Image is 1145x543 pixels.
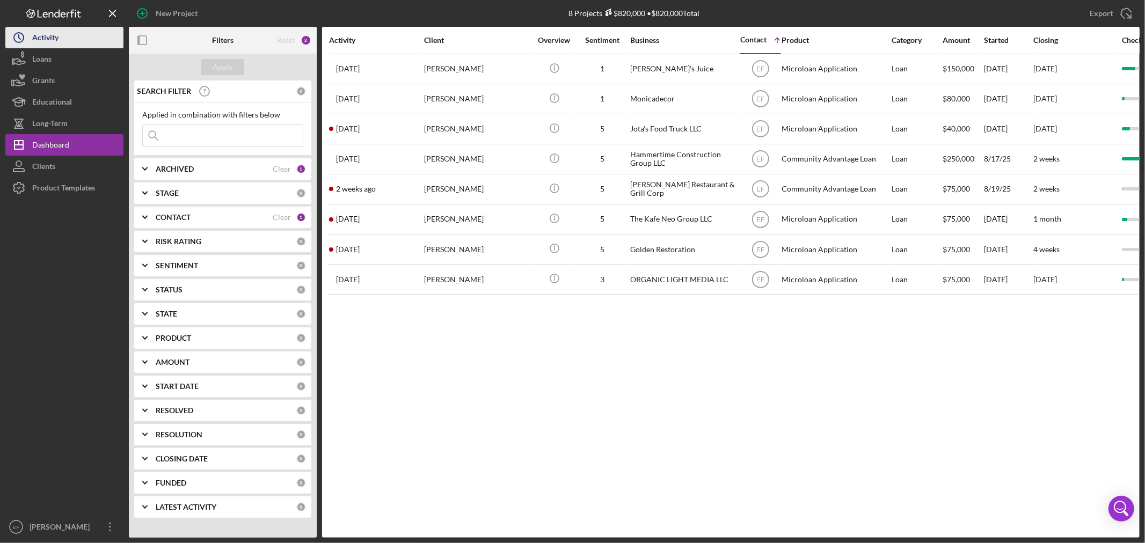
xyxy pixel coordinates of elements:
button: Clients [5,156,123,177]
div: 0 [296,188,306,198]
button: Product Templates [5,177,123,199]
b: PRODUCT [156,334,191,342]
time: 2025-09-08 21:02 [336,215,360,223]
div: [DATE] [984,265,1032,293]
span: $250,000 [943,154,974,163]
div: Microloan Application [782,205,889,233]
b: AMOUNT [156,358,189,366]
div: 5 [575,215,629,223]
div: [PERSON_NAME] [424,175,531,203]
time: 2025-05-01 14:19 [336,275,360,284]
text: EF [13,524,19,530]
div: Microloan Application [782,265,889,293]
div: 0 [296,237,306,246]
div: 0 [296,502,306,512]
div: Loan [892,265,942,293]
div: 3 [575,275,629,284]
b: RISK RATING [156,237,201,246]
b: SENTIMENT [156,261,198,270]
div: [DATE] [984,85,1032,113]
button: Export [1079,3,1140,24]
div: Contact [740,35,767,44]
span: $40,000 [943,124,970,133]
div: Loan [892,175,942,203]
text: EF [756,126,764,133]
text: EF [756,96,764,103]
a: Activity [5,27,123,48]
time: 2025-08-30 02:01 [336,245,360,254]
div: [DATE] [984,55,1032,83]
div: [PERSON_NAME] [424,265,531,293]
button: Educational [5,91,123,113]
div: 0 [296,309,306,319]
div: 2 [301,35,311,46]
div: Loan [892,85,942,113]
div: Loan [892,235,942,263]
div: 0 [296,285,306,295]
b: RESOLUTION [156,430,202,439]
time: [DATE] [1033,64,1057,73]
time: 1 month [1033,214,1061,223]
div: Microloan Application [782,55,889,83]
div: ORGANIC LIGHT MEDIA LLC [630,265,738,293]
div: 0 [296,86,306,96]
div: 0 [296,333,306,343]
b: FUNDED [156,479,186,487]
span: $150,000 [943,64,974,73]
div: Category [892,36,942,45]
div: 0 [296,406,306,415]
div: 1 [296,212,306,222]
div: [PERSON_NAME] [424,55,531,83]
b: CLOSING DATE [156,454,208,463]
button: Apply [201,59,244,75]
b: ARCHIVED [156,165,194,173]
div: 0 [296,261,306,270]
time: 2025-09-09 15:31 [336,124,360,133]
time: 2025-08-19 16:42 [336,155,360,163]
span: $75,000 [943,275,970,284]
span: $75,000 [943,184,970,193]
div: Export [1090,3,1113,24]
a: Dashboard [5,134,123,156]
div: 8/17/25 [984,145,1032,173]
div: Monicadecor [630,85,738,113]
b: STATUS [156,285,183,294]
div: Community Advantage Loan [782,175,889,203]
div: [DATE] [984,235,1032,263]
div: Golden Restoration [630,235,738,263]
div: Applied in combination with filters below [142,111,303,119]
time: [DATE] [1033,275,1057,284]
time: 2025-09-03 01:50 [336,185,376,193]
div: Long-Term [32,113,68,137]
div: Product [782,36,889,45]
div: 0 [296,454,306,464]
div: Started [984,36,1032,45]
b: RESOLVED [156,406,193,415]
div: [DATE] [984,205,1032,233]
b: CONTACT [156,213,191,222]
a: Grants [5,70,123,91]
b: LATEST ACTIVITY [156,503,216,511]
div: Sentiment [575,36,629,45]
div: Business [630,36,738,45]
div: [PERSON_NAME] [424,85,531,113]
div: New Project [156,3,198,24]
button: Long-Term [5,113,123,134]
div: Microloan Application [782,115,889,143]
text: EF [756,216,764,223]
div: 1 [575,64,629,73]
button: Loans [5,48,123,70]
div: 5 [575,124,629,133]
div: [PERSON_NAME] [27,516,97,540]
button: New Project [129,3,208,24]
div: Educational [32,91,72,115]
div: Dashboard [32,134,69,158]
button: EF[PERSON_NAME] [5,516,123,538]
div: Reset [277,36,295,45]
div: [PERSON_NAME] [424,205,531,233]
text: EF [756,276,764,283]
div: [PERSON_NAME] [424,145,531,173]
div: 8 Projects • $820,000 Total [569,9,700,18]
